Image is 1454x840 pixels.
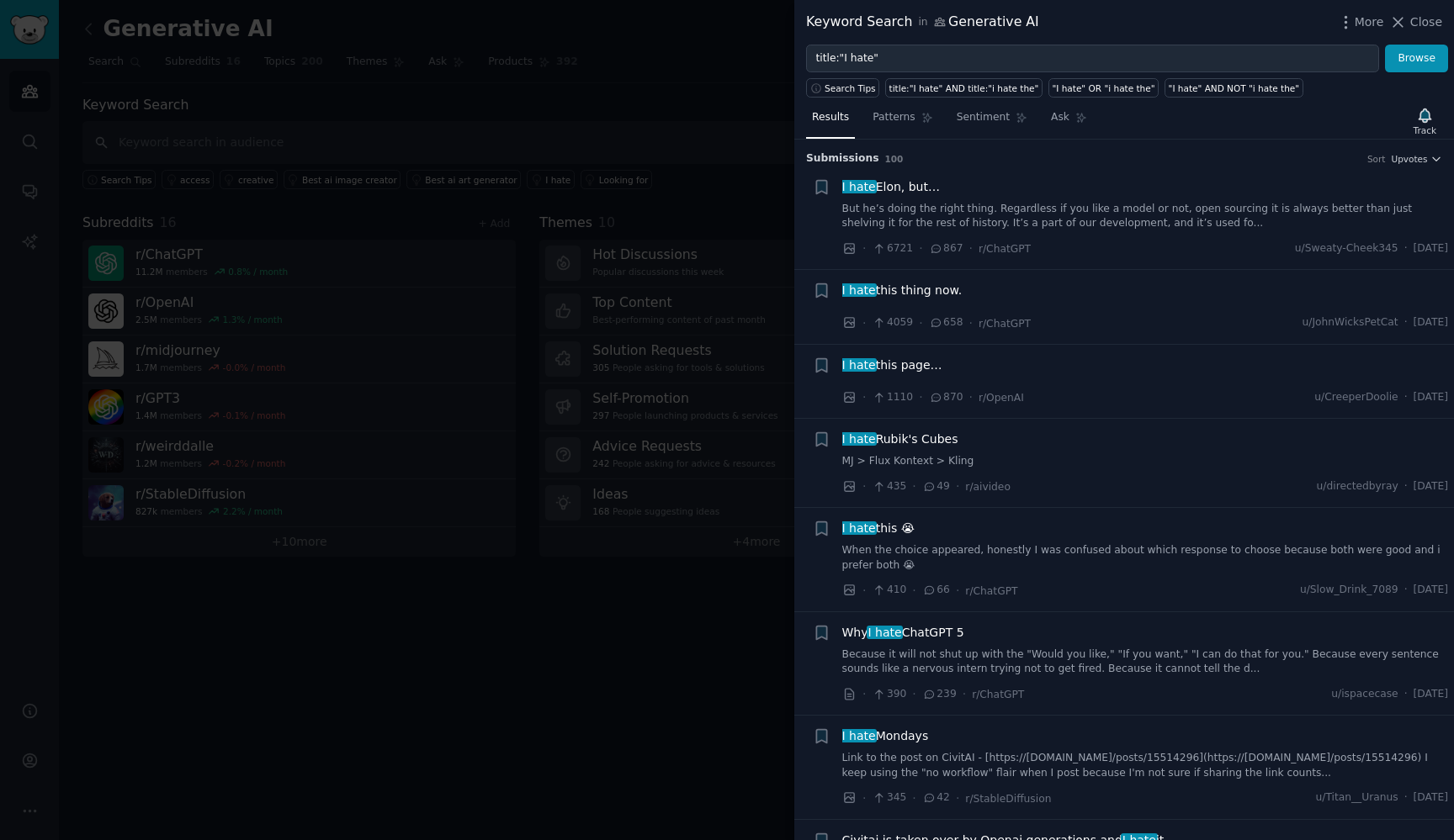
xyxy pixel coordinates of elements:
[979,318,1031,330] span: r/ChatGPT
[842,727,929,745] a: I hateMondays
[872,241,913,256] span: 6721
[885,154,904,164] span: 100
[918,15,927,30] span: in
[806,45,1379,73] input: Try a keyword related to your business
[1414,687,1448,702] span: [DATE]
[965,585,1017,597] span: r/ChatGPT
[957,110,1010,125] span: Sentiment
[1300,583,1398,598] span: u/Slow_Drink_7089
[842,282,963,299] span: this thing now.
[968,240,972,257] span: ·
[912,790,915,807] span: ·
[1404,479,1408,494] span: ·
[929,390,963,405] span: 870
[922,687,957,702] span: 239
[873,110,915,125] span: Patterns
[1404,241,1408,256] span: ·
[979,243,1031,255] span: r/ChatGPT
[872,315,913,330] span: 4059
[862,478,866,495] span: ·
[889,82,1039,94] div: title:"I hate" AND title:"i hate the"
[1414,479,1448,494] span: [DATE]
[806,12,1039,33] div: Keyword Search Generative AI
[841,521,878,535] span: I hate
[1414,315,1448,330] span: [DATE]
[842,178,940,196] span: Elon, but…
[841,180,878,193] span: I hate
[842,178,940,196] a: I hateElon, but…
[806,104,855,139] a: Results
[872,687,906,702] span: 390
[1414,124,1436,136] div: Track
[1389,13,1442,31] button: Close
[1385,45,1448,73] button: Browse
[912,582,915,600] span: ·
[841,432,878,446] span: I hate
[1404,315,1408,330] span: ·
[919,388,922,406] span: ·
[867,104,938,139] a: Patterns
[1391,153,1442,165] button: Upvotes
[842,357,942,374] a: I hatethis page…
[1404,583,1408,598] span: ·
[867,626,904,639] span: I hate
[842,431,958,448] span: Rubik's Cubes
[842,357,942,374] span: this page…
[842,624,964,642] span: Why ChatGPT 5
[841,358,878,372] span: I hate
[922,790,950,806] span: 42
[872,583,906,598] span: 410
[841,283,878,297] span: I hate
[842,431,958,448] a: I hateRubik's Cubes
[929,241,963,256] span: 867
[1314,390,1398,405] span: u/CreeperDoolie
[842,624,964,642] a: WhyI hateChatGPT 5
[1414,583,1448,598] span: [DATE]
[1404,390,1408,405] span: ·
[806,78,879,98] button: Search Tips
[922,479,950,494] span: 49
[1165,78,1303,98] a: "I hate" AND NOT "i hate the"
[842,543,1449,573] a: When the choice appeared, honestly I was confused about which response to choose because both wer...
[968,388,972,406] span: ·
[1048,78,1159,98] a: "I hate" OR "i hate the"
[872,790,906,806] span: 345
[842,520,915,537] a: I hatethis 😭
[872,479,906,494] span: 435
[929,315,963,330] span: 658
[965,793,1051,805] span: r/StableDiffusion
[1391,153,1427,165] span: Upvotes
[1404,687,1408,702] span: ·
[862,790,866,807] span: ·
[842,202,1449,231] a: But he’s doing the right thing. Regardless if you like a model or not, open sourcing it is always...
[1337,13,1384,31] button: More
[862,240,866,257] span: ·
[1410,13,1442,31] span: Close
[951,104,1033,139] a: Sentiment
[1295,241,1398,256] span: u/Sweaty-Cheek345
[842,520,915,537] span: this 😭
[1303,315,1398,330] span: u/JohnWicksPetCat
[842,647,1449,677] a: Because it will not shut up with the "Would you like," "If you want," "I can do that for you." Be...
[1367,153,1386,165] div: Sort
[1045,104,1093,139] a: Ask
[862,582,866,600] span: ·
[1414,241,1448,256] span: [DATE]
[872,390,913,405] span: 1110
[919,240,922,257] span: ·
[841,729,878,742] span: I hate
[842,751,1449,780] a: Link to the post on CivitAI - [https://[DOMAIN_NAME]/posts/15514296](https://[DOMAIN_NAME]/posts/...
[912,478,915,495] span: ·
[963,685,966,703] span: ·
[1414,390,1448,405] span: [DATE]
[1317,479,1398,494] span: u/directedbyray
[812,110,849,125] span: Results
[912,685,915,703] span: ·
[825,82,876,94] span: Search Tips
[842,454,1449,469] a: MJ > Flux Kontext > Kling
[842,727,929,745] span: Mondays
[968,314,972,332] span: ·
[1052,82,1154,94] div: "I hate" OR "i hate the"
[806,151,879,166] span: Submission s
[1355,13,1384,31] span: More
